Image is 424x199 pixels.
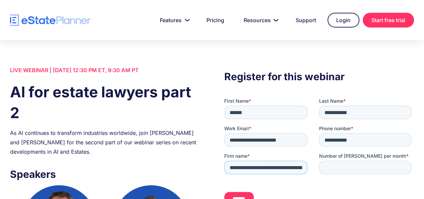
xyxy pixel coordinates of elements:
a: Resources [236,13,284,27]
a: Pricing [198,13,232,27]
a: Features [152,13,195,27]
h1: AI for estate lawyers part 2 [10,82,200,123]
div: As AI continues to transform industries worldwide, join [PERSON_NAME] and [PERSON_NAME] for the s... [10,128,200,156]
div: LIVE WEBINAR | [DATE] 12:30 PM ET, 9:30 AM PT [10,65,200,75]
h3: Speakers [10,166,200,182]
a: Support [288,13,324,27]
a: Login [327,13,359,28]
a: home [10,14,90,26]
a: Start free trial [363,13,414,28]
h3: Register for this webinar [224,69,414,84]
